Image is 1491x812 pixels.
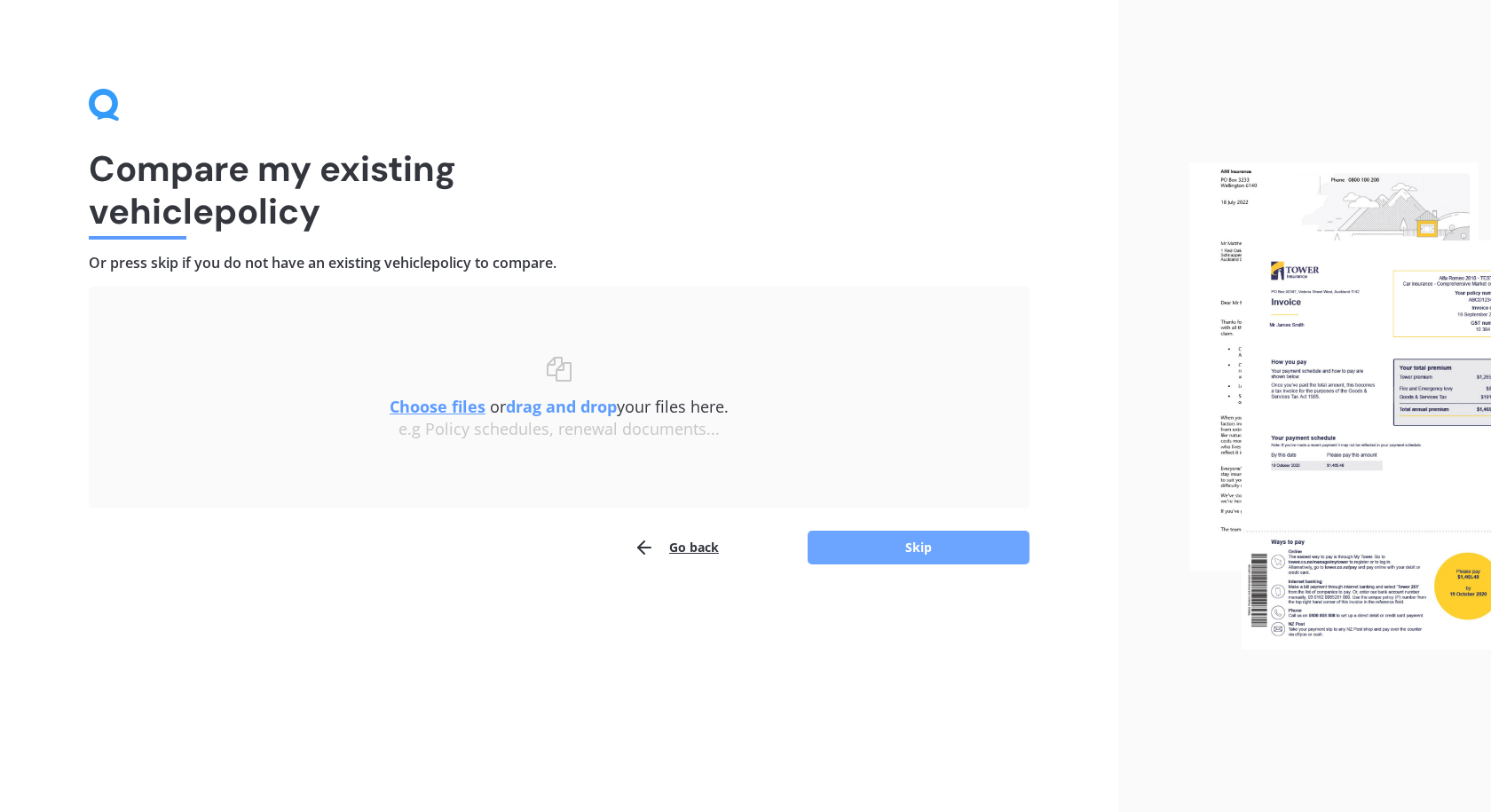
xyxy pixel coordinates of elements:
span: or your files here. [390,396,729,417]
button: Skip [808,531,1029,564]
h4: Or press skip if you do not have an existing vehicle policy to compare. [89,254,1029,272]
u: Choose files [390,396,485,417]
h1: Compare my existing vehicle policy [89,147,1029,233]
button: Go back [634,530,719,565]
img: files.webp [1189,162,1491,650]
b: drag and drop [506,396,617,417]
div: e.g Policy schedules, renewal documents... [124,420,994,439]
